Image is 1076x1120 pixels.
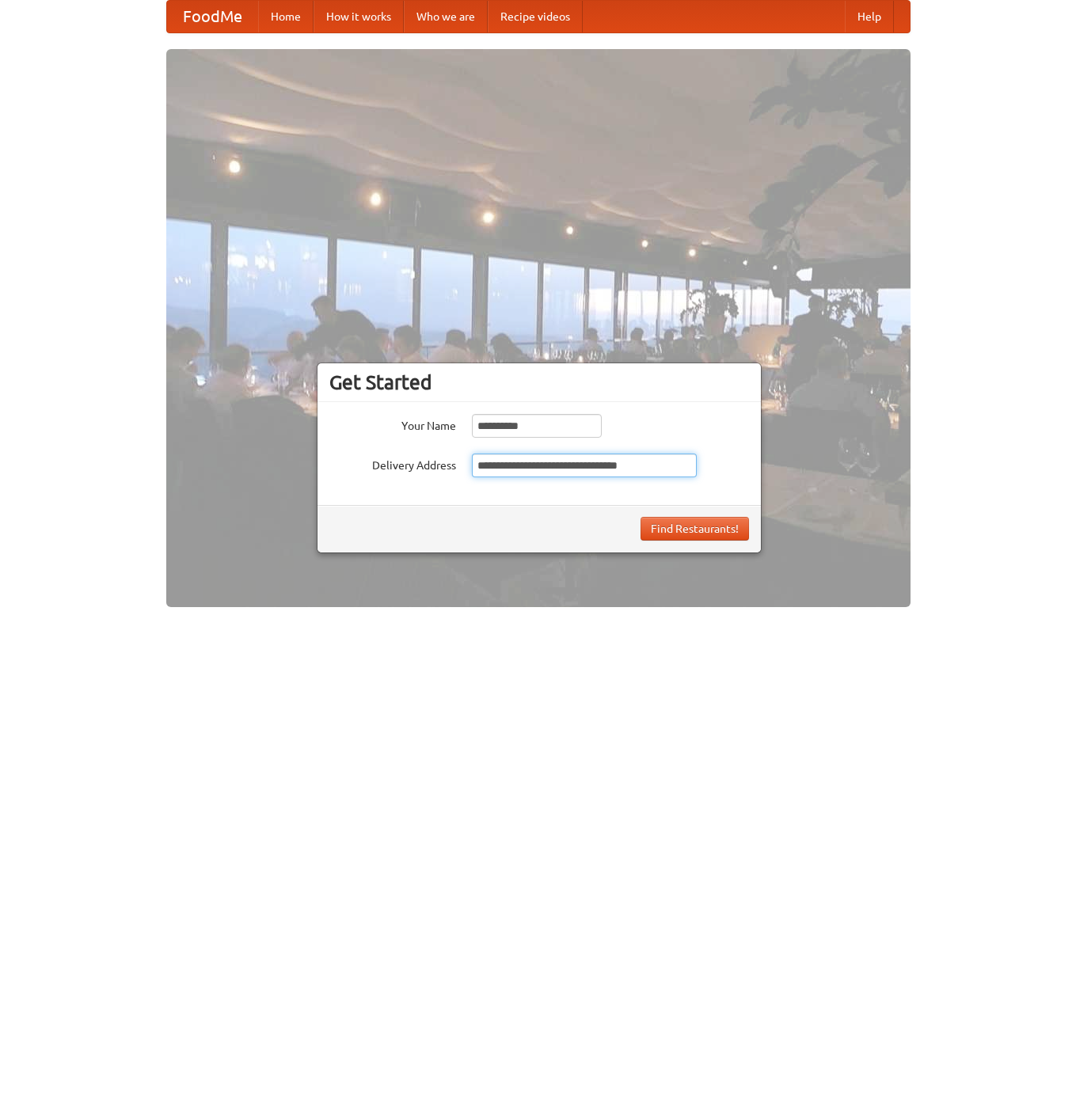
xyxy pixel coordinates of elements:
a: How it works [314,1,404,32]
a: Help [845,1,894,32]
a: Home [258,1,314,32]
button: Find Restaurants! [641,517,749,541]
a: FoodMe [167,1,258,32]
h3: Get Started [329,370,749,394]
label: Your Name [329,414,456,434]
label: Delivery Address [329,454,456,473]
a: Who we are [404,1,488,32]
a: Recipe videos [488,1,583,32]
